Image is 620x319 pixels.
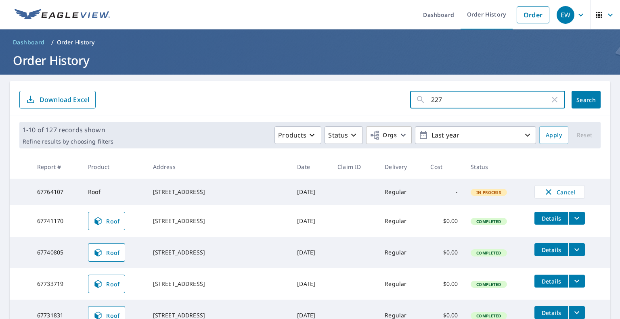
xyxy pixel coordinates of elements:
[153,188,285,196] div: [STREET_ADDRESS]
[291,268,331,300] td: [DATE]
[15,9,110,21] img: EV Logo
[539,277,563,285] span: Details
[471,250,506,256] span: Completed
[378,268,424,300] td: Regular
[291,155,331,179] th: Date
[546,130,562,140] span: Apply
[539,215,563,222] span: Details
[93,216,120,226] span: Roof
[31,268,82,300] td: 67733719
[291,179,331,205] td: [DATE]
[51,38,54,47] li: /
[88,212,125,230] a: Roof
[325,126,363,144] button: Status
[471,219,506,224] span: Completed
[10,36,48,49] a: Dashboard
[31,155,82,179] th: Report #
[568,306,585,319] button: filesDropdownBtn-67731831
[517,6,549,23] a: Order
[568,275,585,288] button: filesDropdownBtn-67733719
[153,280,285,288] div: [STREET_ADDRESS]
[40,95,89,104] p: Download Excel
[291,205,331,237] td: [DATE]
[428,128,523,142] p: Last year
[19,91,96,108] button: Download Excel
[424,155,464,179] th: Cost
[366,126,412,144] button: Orgs
[464,155,528,179] th: Status
[88,275,125,293] a: Roof
[57,38,95,46] p: Order History
[534,212,568,225] button: detailsBtn-67741170
[424,205,464,237] td: $0.00
[543,187,576,197] span: Cancel
[534,243,568,256] button: detailsBtn-67740805
[23,138,113,145] p: Refine results by choosing filters
[31,237,82,268] td: 67740805
[424,179,464,205] td: -
[534,185,585,199] button: Cancel
[539,309,563,317] span: Details
[88,243,125,262] a: Roof
[568,243,585,256] button: filesDropdownBtn-67740805
[378,155,424,179] th: Delivery
[31,205,82,237] td: 67741170
[328,130,348,140] p: Status
[93,279,120,289] span: Roof
[378,179,424,205] td: Regular
[572,91,601,108] button: Search
[539,126,568,144] button: Apply
[378,237,424,268] td: Regular
[23,125,113,135] p: 1-10 of 127 records shown
[539,246,563,254] span: Details
[424,268,464,300] td: $0.00
[471,190,506,195] span: In Process
[370,130,397,140] span: Orgs
[10,52,610,69] h1: Order History
[471,313,506,319] span: Completed
[331,155,378,179] th: Claim ID
[82,155,147,179] th: Product
[10,36,610,49] nav: breadcrumb
[153,248,285,256] div: [STREET_ADDRESS]
[274,126,321,144] button: Products
[378,205,424,237] td: Regular
[153,217,285,225] div: [STREET_ADDRESS]
[471,281,506,287] span: Completed
[568,212,585,225] button: filesDropdownBtn-67741170
[534,306,568,319] button: detailsBtn-67731831
[93,248,120,257] span: Roof
[31,179,82,205] td: 67764107
[147,155,291,179] th: Address
[82,179,147,205] td: Roof
[424,237,464,268] td: $0.00
[534,275,568,288] button: detailsBtn-67733719
[578,96,594,104] span: Search
[278,130,306,140] p: Products
[431,88,550,111] input: Address, Report #, Claim ID, etc.
[13,38,45,46] span: Dashboard
[557,6,574,24] div: EW
[291,237,331,268] td: [DATE]
[415,126,536,144] button: Last year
